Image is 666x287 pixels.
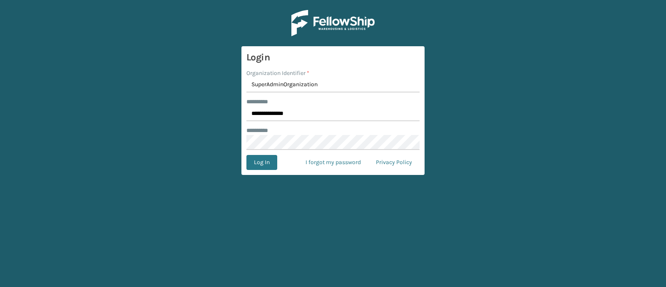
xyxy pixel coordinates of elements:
[246,155,277,170] button: Log In
[246,69,309,77] label: Organization Identifier
[368,155,420,170] a: Privacy Policy
[291,10,375,36] img: Logo
[298,155,368,170] a: I forgot my password
[246,51,420,64] h3: Login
